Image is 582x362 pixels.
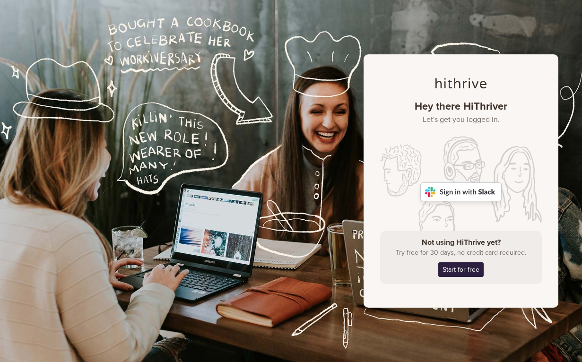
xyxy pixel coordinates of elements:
img: Sign in with Slack [420,182,502,201]
p: Try free for 30 days, no credit card required. [387,248,535,258]
small: Let's get you logged in. [380,115,542,124]
img: hithrive-logo-dark.4eb238aa.svg [435,78,486,88]
a: Start for free [438,262,484,277]
h4: Not using HiThrive yet? [387,238,535,247]
h1: Hey there HiThriver [380,100,542,124]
